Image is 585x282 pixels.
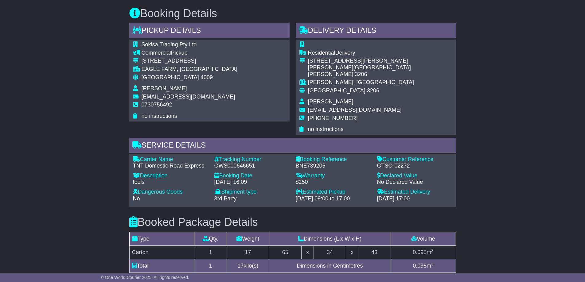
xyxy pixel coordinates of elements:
div: [STREET_ADDRESS][PERSON_NAME] [308,58,452,64]
td: m [391,245,456,259]
div: Tracking Number [214,156,290,163]
span: No [133,195,140,202]
td: Volume [391,232,456,245]
div: $250 [296,179,371,186]
span: 0.095 [413,249,427,255]
span: 4009 [201,74,213,80]
span: 0.095 [413,263,427,269]
div: Pickup [142,50,237,56]
div: [DATE] 17:00 [377,195,452,202]
span: 0730756492 [142,102,172,108]
h3: Booked Package Details [129,216,456,228]
span: [PERSON_NAME] [142,85,187,91]
span: [PHONE_NUMBER] [308,115,358,121]
div: No Declared Value [377,179,452,186]
td: x [346,245,358,259]
h3: Booking Details [129,7,456,20]
span: [EMAIL_ADDRESS][DOMAIN_NAME] [308,107,402,113]
div: tools [133,179,208,186]
td: x [302,245,314,259]
div: Customer Reference [377,156,452,163]
span: [GEOGRAPHIC_DATA] [308,87,365,94]
span: 17 [237,263,244,269]
td: Type [129,232,194,245]
span: 3206 [367,87,379,94]
td: 1 [194,259,227,272]
div: Delivery [308,50,452,56]
td: Dimensions in Centimetres [269,259,391,272]
span: Sokisa Trading Pty Ltd [142,41,197,48]
div: [DATE] 09:00 to 17:00 [296,195,371,202]
td: Total [129,259,194,272]
span: Residential [308,50,335,56]
sup: 3 [431,262,434,266]
td: kilo(s) [227,259,269,272]
div: Delivery Details [296,23,456,40]
div: OWS000646651 [214,163,290,169]
div: Description [133,172,208,179]
span: 3rd Party [214,195,237,202]
div: Carrier Name [133,156,208,163]
div: Estimated Pickup [296,189,371,195]
td: Qty. [194,232,227,245]
span: Commercial [142,50,171,56]
td: Weight [227,232,269,245]
td: 65 [269,245,302,259]
div: Declared Value [377,172,452,179]
div: [PERSON_NAME], [GEOGRAPHIC_DATA] [308,79,452,86]
div: Pickup Details [129,23,290,40]
td: 1 [194,245,227,259]
td: Dimensions (L x W x H) [269,232,391,245]
td: 34 [314,245,346,259]
span: © One World Courier 2025. All rights reserved. [101,275,189,280]
span: no instructions [308,126,344,132]
div: [STREET_ADDRESS] [142,58,237,64]
div: GTSO-02272 [377,163,452,169]
div: Service Details [129,138,456,154]
td: m [391,259,456,272]
div: EAGLE FARM, [GEOGRAPHIC_DATA] [142,66,237,73]
div: Booking Date [214,172,290,179]
div: Shipment type [214,189,290,195]
div: TNT Domestic Road Express [133,163,208,169]
div: Estimated Delivery [377,189,452,195]
span: [PERSON_NAME] [308,99,353,105]
span: no instructions [142,113,177,119]
td: 17 [227,245,269,259]
td: 43 [358,245,391,259]
span: [GEOGRAPHIC_DATA] [142,74,199,80]
div: Warranty [296,172,371,179]
div: Booking Reference [296,156,371,163]
div: BNE739205 [296,163,371,169]
div: [DATE] 16:09 [214,179,290,186]
td: Carton [129,245,194,259]
div: Dangerous Goods [133,189,208,195]
span: [EMAIL_ADDRESS][DOMAIN_NAME] [142,94,235,100]
sup: 3 [431,248,434,253]
div: [PERSON_NAME][GEOGRAPHIC_DATA][PERSON_NAME] 3206 [308,64,452,78]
